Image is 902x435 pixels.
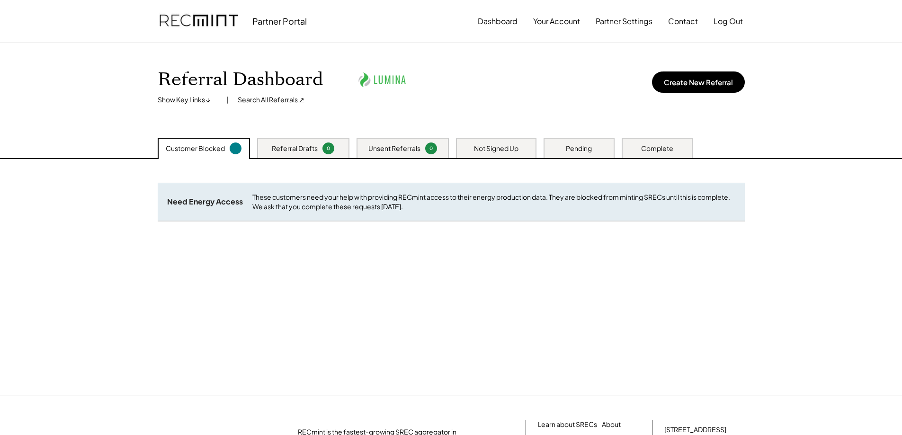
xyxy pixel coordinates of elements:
[252,193,735,211] div: These customers need your help with providing RECmint access to their energy production data. The...
[226,95,228,105] div: |
[272,144,318,153] div: Referral Drafts
[166,144,225,153] div: Customer Blocked
[596,12,652,31] button: Partner Settings
[478,12,518,31] button: Dashboard
[427,145,436,152] div: 0
[533,12,580,31] button: Your Account
[714,12,743,31] button: Log Out
[167,197,243,207] div: Need Energy Access
[652,71,745,93] button: Create New Referral
[160,5,238,37] img: recmint-logotype%403x.png
[158,95,217,105] div: Show Key Links ↓
[538,420,597,429] a: Learn about SRECs
[668,12,698,31] button: Contact
[252,16,307,27] div: Partner Portal
[324,145,333,152] div: 0
[238,95,304,105] div: Search All Referrals ↗
[641,144,673,153] div: Complete
[356,67,408,93] img: lumina.png
[158,69,323,91] h1: Referral Dashboard
[664,425,726,435] div: [STREET_ADDRESS]
[566,144,592,153] div: Pending
[602,420,621,429] a: About
[368,144,420,153] div: Unsent Referrals
[474,144,518,153] div: Not Signed Up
